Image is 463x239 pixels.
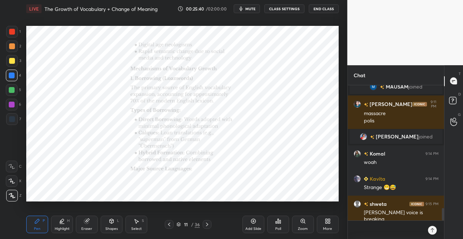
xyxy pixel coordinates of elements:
div: Z [6,190,22,201]
div: Zoom [298,227,308,231]
span: joined [408,84,423,90]
div: Pen [34,227,40,231]
div: massacre [364,110,439,117]
div: 7 [6,113,21,125]
img: no-rating-badge.077c3623.svg [380,85,384,89]
div: polis [364,117,439,125]
button: CLASS SETTINGS [264,4,304,13]
img: Learner_Badge_beginner_1_8b307cf2a0.svg [364,177,368,181]
h6: Komal [368,150,385,157]
div: Select [131,227,142,231]
div: X [6,175,22,187]
img: a0ca88ec2068404b95467730ffbc029c.jpg [359,133,367,140]
div: 2 [6,40,21,52]
span: joined [418,134,432,140]
div: 9:14 PM [425,176,439,181]
div: 4 [6,70,21,81]
span: mute [245,6,256,11]
p: Chat [348,66,371,85]
span: [PERSON_NAME] [376,134,418,140]
img: 70fffcb3baed41bf9db93d5ec2ebc79e.jpg [354,101,361,108]
div: LIVE [26,4,42,13]
img: dd6de85bff03486f880445b49475c665.jpg [370,83,377,90]
div: Poll [275,227,281,231]
div: 3 [6,55,21,67]
div: More [323,227,332,231]
img: iconic-dark.1390631f.png [412,102,427,106]
h4: The Growth of Vocabulary + Change of Meaning [44,5,157,12]
div: Eraser [81,227,92,231]
div: 6 [6,99,21,110]
div: H [67,219,70,223]
img: 4c151a65bb9b457fa414ed53fc7f5f3e.jpg [354,175,361,182]
img: iconic-dark.1390631f.png [409,201,424,206]
h6: Kavita [368,175,385,183]
div: L [117,219,119,223]
div: woah [364,159,439,166]
p: T [459,71,461,77]
button: mute [234,4,260,13]
div: 5 [6,84,21,96]
div: 11 [182,222,190,227]
img: default.png [354,200,361,207]
div: S [142,219,144,223]
div: P [43,219,45,223]
div: C [6,161,22,172]
h6: [PERSON_NAME] [368,100,412,108]
div: Shapes [105,227,118,231]
img: no-rating-badge.077c3623.svg [370,135,374,139]
p: D [458,91,461,97]
p: G [458,112,461,117]
h6: shweta [368,200,387,208]
div: 36 [195,221,200,228]
img: no-rating-badge.077c3623.svg [364,102,368,106]
div: 1 [6,26,21,38]
img: no-rating-badge.077c3623.svg [364,152,368,156]
div: Highlight [55,227,70,231]
div: [PERSON_NAME] voice is breaking [364,209,439,223]
div: / [191,222,193,227]
button: End Class [309,4,339,13]
span: MAUSAM [386,84,408,90]
img: eabaccb0f7bc42ea956e3f1b706859f9.jpg [354,150,361,157]
div: Add Slide [245,227,261,231]
div: Strange 😁😅 [364,184,439,191]
div: 9:11 PM [428,100,439,109]
div: 9:14 PM [425,151,439,156]
div: 9:15 PM [425,201,439,206]
div: grid [348,85,444,221]
img: no-rating-badge.077c3623.svg [364,202,368,206]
